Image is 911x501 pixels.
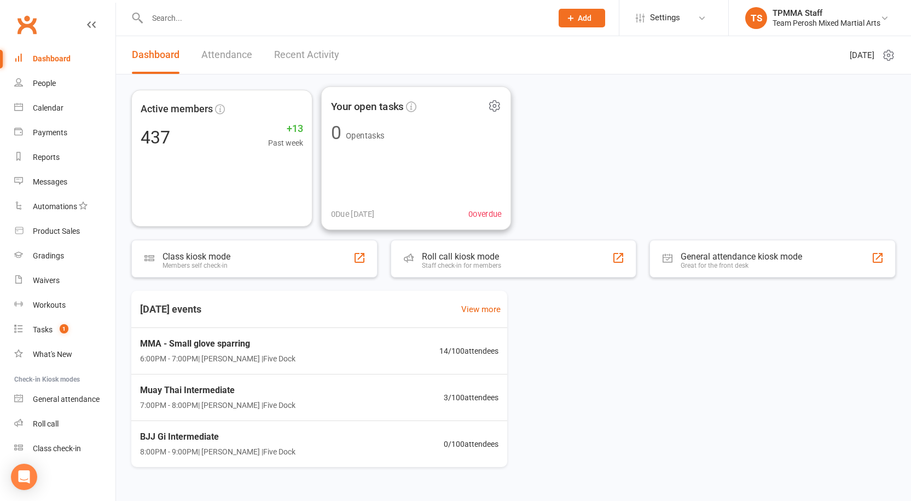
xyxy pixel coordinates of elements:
[850,49,874,62] span: [DATE]
[14,268,115,293] a: Waivers
[201,36,252,74] a: Attendance
[141,129,170,146] div: 437
[33,395,100,404] div: General attendance
[14,293,115,318] a: Workouts
[559,9,605,27] button: Add
[14,71,115,96] a: People
[33,202,77,211] div: Automations
[444,391,498,404] span: 3 / 100 attendees
[131,300,210,319] h3: [DATE] events
[578,14,591,22] span: Add
[33,325,53,334] div: Tasks
[14,120,115,145] a: Payments
[140,353,295,365] span: 6:00PM - 7:00PM | [PERSON_NAME] | Five Dock
[274,36,339,74] a: Recent Activity
[33,79,56,88] div: People
[331,208,375,221] span: 0 Due [DATE]
[14,318,115,342] a: Tasks 1
[33,301,66,309] div: Workouts
[773,8,880,18] div: TPMMA Staff
[33,444,81,453] div: Class check-in
[163,262,230,269] div: Members self check-in
[14,387,115,412] a: General attendance kiosk mode
[33,276,60,285] div: Waivers
[773,18,880,28] div: Team Perosh Mixed Martial Arts
[268,137,303,149] span: Past week
[745,7,767,29] div: TS
[140,399,295,411] span: 7:00PM - 8:00PM | [PERSON_NAME] | Five Dock
[33,419,59,428] div: Roll call
[14,194,115,219] a: Automations
[14,47,115,71] a: Dashboard
[33,227,80,235] div: Product Sales
[141,101,213,117] span: Active members
[140,446,295,458] span: 8:00PM - 9:00PM | [PERSON_NAME] | Five Dock
[681,262,802,269] div: Great for the front desk
[33,128,67,137] div: Payments
[33,177,67,186] div: Messages
[33,103,63,112] div: Calendar
[13,11,40,38] a: Clubworx
[140,383,295,398] span: Muay Thai Intermediate
[14,412,115,436] a: Roll call
[11,464,37,490] div: Open Intercom Messenger
[144,10,544,26] input: Search...
[14,145,115,170] a: Reports
[422,262,501,269] div: Staff check-in for members
[60,324,68,333] span: 1
[163,251,230,262] div: Class kiosk mode
[444,438,498,450] span: 0 / 100 attendees
[14,244,115,268] a: Gradings
[14,219,115,244] a: Product Sales
[33,54,71,63] div: Dashboard
[14,342,115,367] a: What's New
[33,251,64,260] div: Gradings
[140,430,295,444] span: BJJ Gi Intermediate
[132,36,179,74] a: Dashboard
[650,5,680,30] span: Settings
[681,251,802,262] div: General attendance kiosk mode
[33,153,60,162] div: Reports
[140,337,295,351] span: MMA - Small glove sparring
[439,345,498,357] span: 14 / 100 attendees
[14,436,115,461] a: Class kiosk mode
[422,251,501,262] div: Roll call kiosk mode
[461,303,501,316] a: View more
[331,124,341,142] div: 0
[468,208,502,221] span: 0 overdue
[14,170,115,194] a: Messages
[346,131,384,140] span: Open tasks
[33,350,72,359] div: What's New
[14,96,115,120] a: Calendar
[331,98,404,114] span: Your open tasks
[268,121,303,137] span: +13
